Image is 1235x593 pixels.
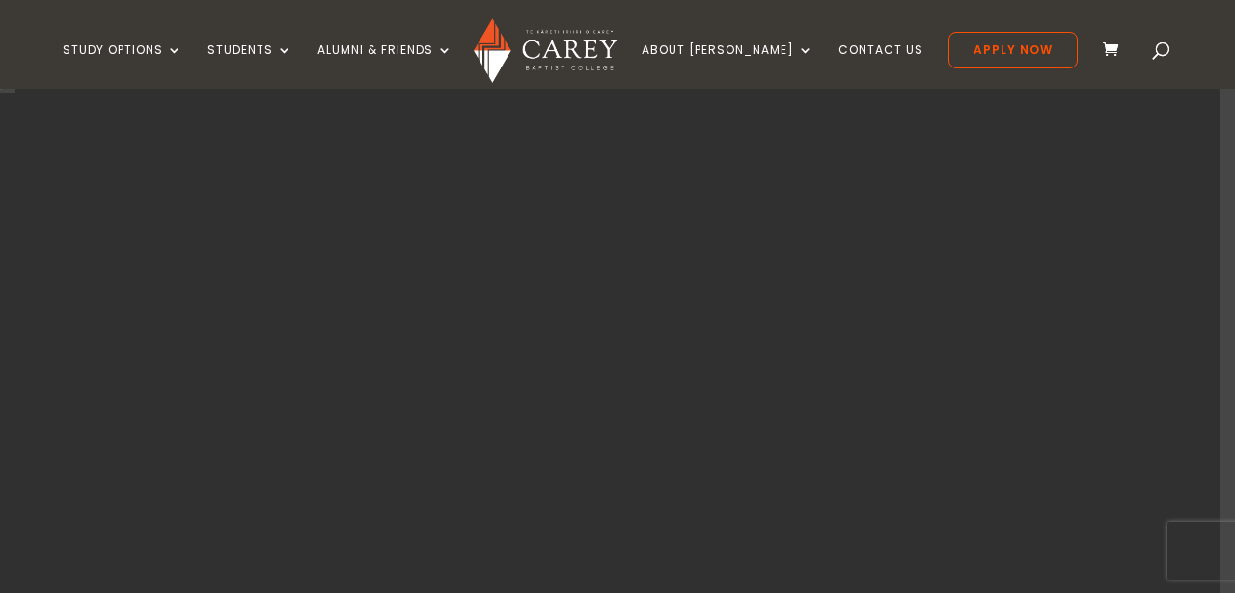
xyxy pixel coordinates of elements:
[948,32,1078,68] a: Apply Now
[207,43,292,89] a: Students
[838,43,923,89] a: Contact Us
[317,43,453,89] a: Alumni & Friends
[642,43,813,89] a: About [PERSON_NAME]
[63,43,182,89] a: Study Options
[474,18,616,83] img: Carey Baptist College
